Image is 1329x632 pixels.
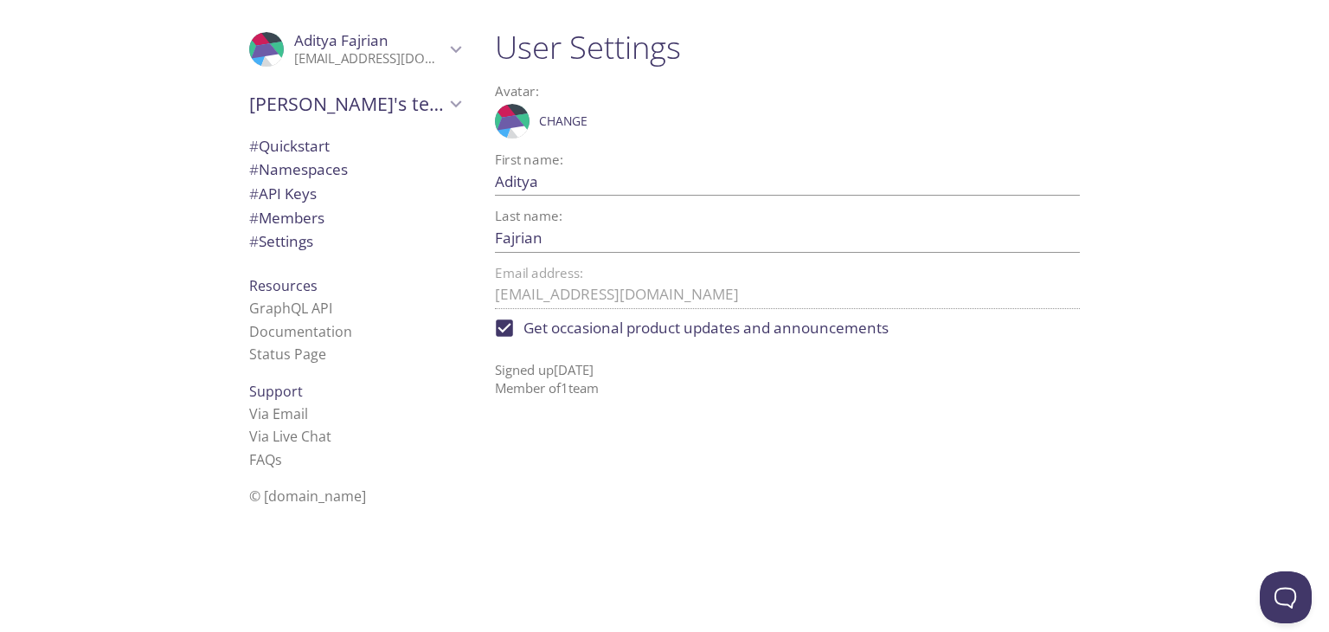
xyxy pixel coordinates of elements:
div: Team Settings [235,229,474,254]
div: Members [235,206,474,230]
span: # [249,136,259,156]
a: Via Live Chat [249,427,331,446]
span: Get occasional product updates and announcements [523,317,889,339]
span: # [249,208,259,228]
span: Settings [249,231,313,251]
div: Contact us if you need to change your email [495,267,1080,309]
span: Quickstart [249,136,330,156]
div: Namespaces [235,158,474,182]
label: Email address: [495,267,583,280]
span: Support [249,382,303,401]
span: Members [249,208,324,228]
a: Status Page [249,345,326,364]
div: Aditya's team [235,81,474,126]
span: # [249,231,259,251]
div: Aditya Fajrian [235,21,474,78]
span: s [275,450,282,469]
p: [EMAIL_ADDRESS][DOMAIN_NAME] [294,50,445,68]
label: Avatar: [495,85,1010,98]
button: Change [535,107,592,135]
p: Signed up [DATE] Member of 1 team [495,347,1080,398]
a: GraphQL API [249,299,332,318]
span: [PERSON_NAME]'s team [249,92,445,116]
span: API Keys [249,184,317,203]
span: # [249,184,259,203]
a: Documentation [249,322,352,341]
label: First name: [495,153,563,166]
span: Resources [249,276,318,295]
div: API Keys [235,182,474,206]
div: Quickstart [235,134,474,158]
span: Namespaces [249,159,348,179]
iframe: Help Scout Beacon - Open [1260,571,1312,623]
a: FAQ [249,450,282,469]
span: Aditya Fajrian [294,30,388,50]
label: Last name: [495,210,562,222]
span: # [249,159,259,179]
a: Via Email [249,404,308,423]
h1: User Settings [495,28,1080,67]
span: © [DOMAIN_NAME] [249,487,366,506]
span: Change [539,111,587,132]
